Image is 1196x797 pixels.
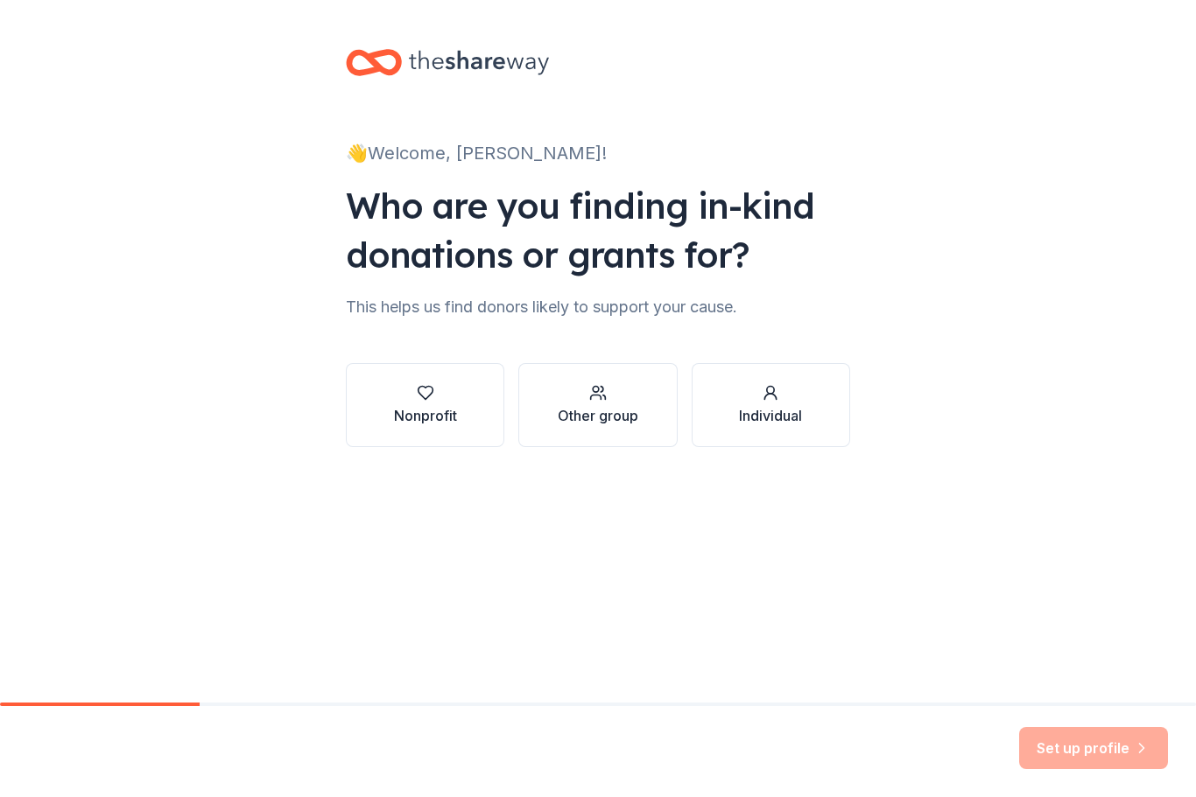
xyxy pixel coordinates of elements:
button: Other group [518,363,677,447]
div: This helps us find donors likely to support your cause. [346,293,850,321]
div: Individual [739,405,802,426]
div: Other group [558,405,638,426]
div: 👋 Welcome, [PERSON_NAME]! [346,139,850,167]
div: Nonprofit [394,405,457,426]
div: Who are you finding in-kind donations or grants for? [346,181,850,279]
button: Individual [692,363,850,447]
button: Nonprofit [346,363,504,447]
